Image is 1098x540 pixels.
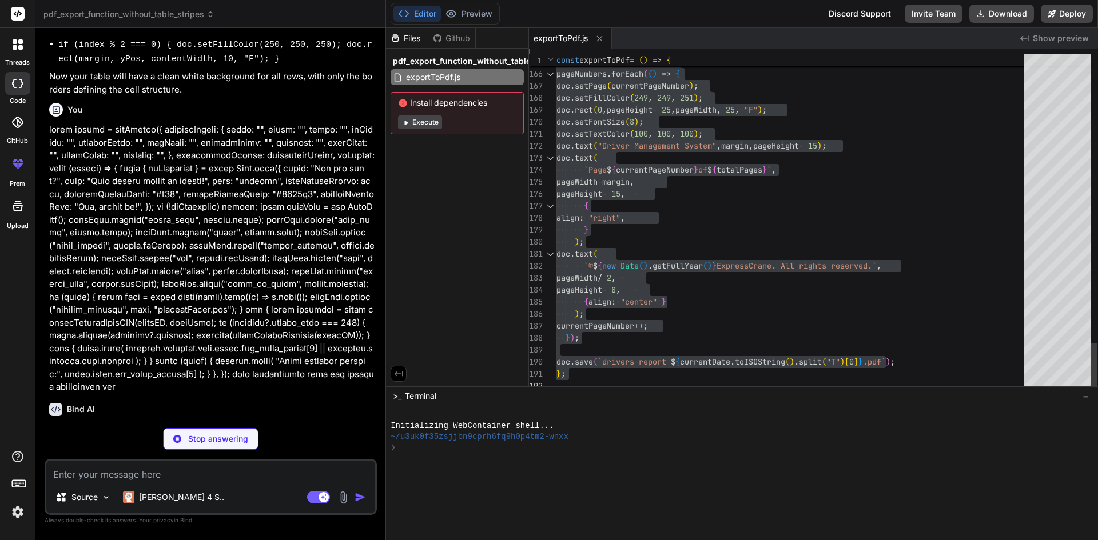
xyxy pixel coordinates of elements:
[794,357,799,367] span: .
[671,129,675,139] span: ,
[556,69,607,79] span: pageNumbers
[101,493,111,502] img: Pick Models
[680,357,730,367] span: currentDate
[566,333,570,343] span: }
[43,9,214,20] span: pdf_export_function_without_table_stripes
[611,189,620,199] span: 15
[840,357,845,367] span: )
[534,33,588,44] span: exportToPdf.js
[561,369,566,379] span: ;
[639,117,643,127] span: ;
[584,225,588,235] span: }
[529,68,542,80] div: 166
[675,69,680,79] span: {
[602,261,616,271] span: new
[630,117,634,127] span: 8
[570,93,575,103] span: .
[602,177,630,187] span: margin
[717,141,721,151] span: ,
[529,356,542,368] div: 190
[398,115,442,129] button: Execute
[529,308,542,320] div: 186
[611,297,616,307] span: :
[588,297,611,307] span: align
[393,390,401,402] span: >_
[570,249,575,259] span: .
[717,165,762,175] span: totalPages
[1080,387,1091,405] button: −
[593,105,598,115] span: (
[556,369,561,379] span: }
[735,105,739,115] span: ,
[529,248,542,260] div: 181
[744,105,758,115] span: "F"
[556,81,570,91] span: doc
[575,249,593,259] span: text
[570,357,575,367] span: .
[584,201,588,211] span: {
[393,6,441,22] button: Editor
[1083,390,1089,402] span: −
[575,333,579,343] span: ;
[607,105,653,115] span: pageHeight
[529,212,542,224] div: 178
[653,105,657,115] span: -
[662,297,666,307] span: }
[355,491,366,503] img: icon
[593,357,598,367] span: (
[529,92,542,104] div: 168
[643,69,648,79] span: (
[529,284,542,296] div: 184
[49,123,375,394] p: lorem ipsumd = sitAmetco({ adipiscIngeli: { seddo: "", eiusm: "", tempo: "", inCididu: "", utlabo...
[556,105,570,115] span: doc
[721,141,749,151] span: margin
[529,224,542,236] div: 179
[529,296,542,308] div: 185
[694,165,698,175] span: }
[556,213,579,223] span: align
[575,129,630,139] span: setTextColor
[67,104,83,115] h6: You
[822,357,826,367] span: (
[634,321,648,331] span: ++;
[648,129,653,139] span: ,
[620,213,625,223] span: ,
[753,141,799,151] span: pageHeight
[675,105,717,115] span: pageWidth
[698,129,703,139] span: ;
[529,116,542,128] div: 170
[428,33,475,44] div: Github
[657,93,671,103] span: 249
[556,357,570,367] span: doc
[556,177,598,187] span: pageWidth
[634,117,639,127] span: )
[570,141,575,151] span: .
[758,105,762,115] span: )
[643,55,648,65] span: )
[1041,5,1093,23] button: Deploy
[584,297,588,307] span: {
[616,165,694,175] span: currentPageNumber
[529,272,542,284] div: 183
[58,40,372,64] code: if (index % 2 === 0) { doc.setFillColor(250, 250, 250); doc.rect(margin, yPos, contentWidth, 10, ...
[529,368,542,380] div: 191
[529,176,542,188] div: 175
[386,33,428,44] div: Files
[620,297,657,307] span: "center"
[730,357,735,367] span: .
[611,285,616,295] span: 8
[598,141,717,151] span: "Driver Management System"
[707,165,712,175] span: $
[717,105,721,115] span: ,
[391,442,396,453] span: ❯
[575,153,593,163] span: text
[593,249,598,259] span: (
[630,55,634,65] span: =
[616,285,620,295] span: ,
[817,141,822,151] span: )
[653,69,657,79] span: )
[890,357,895,367] span: ;
[877,261,881,271] span: ,
[543,152,558,164] div: Click to collapse the range.
[575,81,607,91] span: setPage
